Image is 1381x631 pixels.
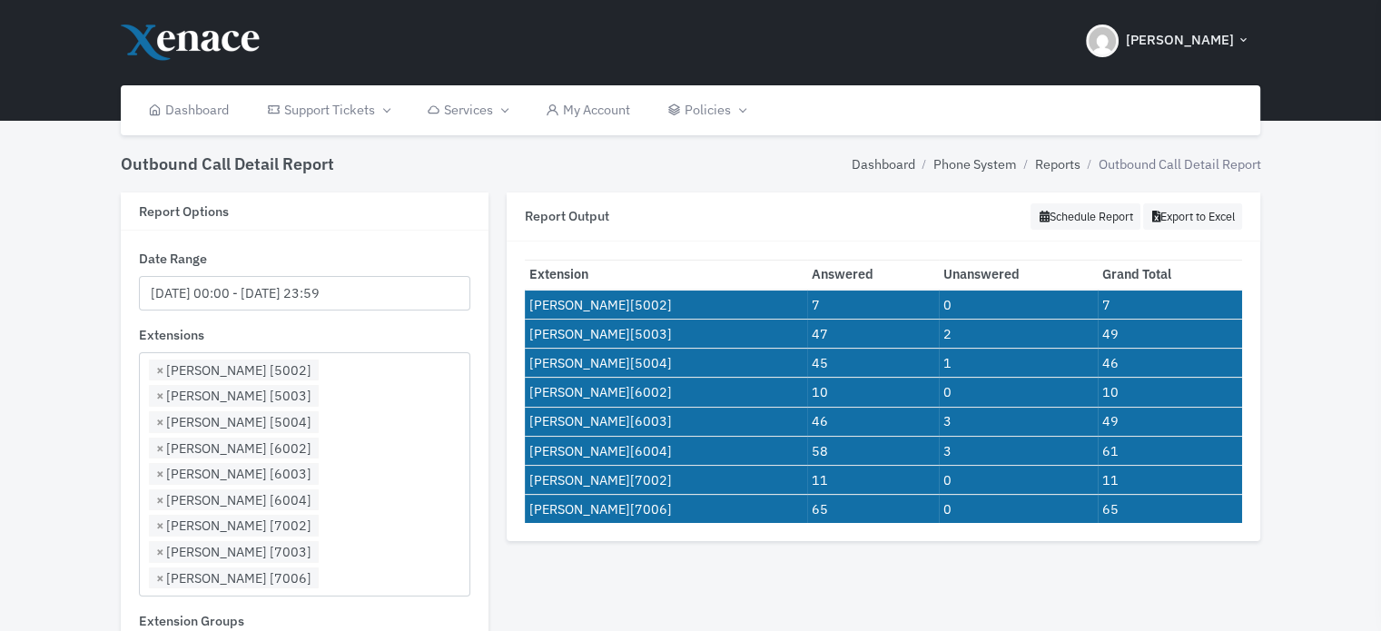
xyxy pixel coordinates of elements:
a: [PERSON_NAME] [529,296,630,313]
td: [7002] [525,465,807,494]
img: Header Avatar [1086,25,1119,57]
th: Extension [525,260,807,290]
td: 0 [939,495,1098,524]
td: 49 [1098,319,1243,348]
li: Marc Philip [5002] [149,360,319,381]
td: 11 [807,465,939,494]
li: Outbound Call Detail Report [1080,154,1260,174]
td: 1 [939,349,1098,378]
span: [PERSON_NAME] [1125,30,1233,51]
li: Steve Shippey [7002] [149,515,319,537]
a: Dashboard [130,85,249,135]
li: Guy Harris [7006] [149,567,319,589]
td: 65 [807,495,939,524]
td: 3 [939,436,1098,465]
a: [PERSON_NAME] [529,500,630,518]
a: Reports [1034,154,1080,174]
li: Glyn Lashmar [6004] [149,489,319,511]
span: × [156,464,164,484]
td: 46 [1098,349,1243,378]
td: 10 [807,378,939,407]
td: 49 [1098,407,1243,436]
td: 7 [1098,290,1243,320]
label: Date Range [139,249,207,269]
td: 45 [807,349,939,378]
button: [PERSON_NAME] [1075,9,1260,73]
span: × [156,516,164,536]
td: 2 [939,319,1098,348]
span: × [156,490,164,510]
span: × [156,542,164,562]
a: Dashboard [851,154,914,174]
td: 3 [939,407,1098,436]
a: [PERSON_NAME] [529,442,630,459]
td: 11 [1098,465,1243,494]
button: Schedule Report [1031,203,1140,230]
a: [PERSON_NAME] [529,383,630,400]
td: [5004] [525,349,807,378]
li: Ashley Ager [5003] [149,385,319,407]
label: Extension Groups [139,611,244,631]
th: Unanswered [939,260,1098,290]
td: 0 [939,378,1098,407]
td: [6002] [525,378,807,407]
td: [5002] [525,290,807,320]
span: × [156,412,164,432]
td: [6004] [525,436,807,465]
span: × [156,568,164,588]
th: Grand Total [1098,260,1243,290]
td: 46 [807,407,939,436]
h4: Outbound Call Detail Report [121,154,334,174]
td: 0 [939,465,1098,494]
td: [7006] [525,495,807,524]
button: Export to Excel [1143,203,1242,230]
td: 0 [939,290,1098,320]
td: 10 [1098,378,1243,407]
li: Dominic Pyle [7003] [149,541,319,563]
a: [PERSON_NAME] [529,354,630,371]
td: [6003] [525,407,807,436]
td: 58 [807,436,939,465]
a: [PERSON_NAME] [529,471,630,488]
span: × [156,360,164,380]
a: [PERSON_NAME] [529,325,630,342]
a: [PERSON_NAME] [529,412,630,429]
td: 61 [1098,436,1243,465]
th: Answered [807,260,939,290]
h6: Report Options [139,203,470,219]
a: Support Tickets [248,85,408,135]
a: Services [409,85,527,135]
span: × [156,439,164,458]
td: 7 [807,290,939,320]
li: David Gray [6002] [149,438,319,459]
h6: Report Output [525,208,609,223]
a: My Account [527,85,649,135]
label: Extensions [139,325,204,345]
span: × [156,386,164,406]
td: [5003] [525,319,807,348]
li: David Riddleston [5004] [149,411,319,433]
a: Phone System [932,154,1016,174]
td: 65 [1098,495,1243,524]
li: Joseph Smith [6003] [149,463,319,485]
td: 47 [807,319,939,348]
a: Policies [649,85,764,135]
